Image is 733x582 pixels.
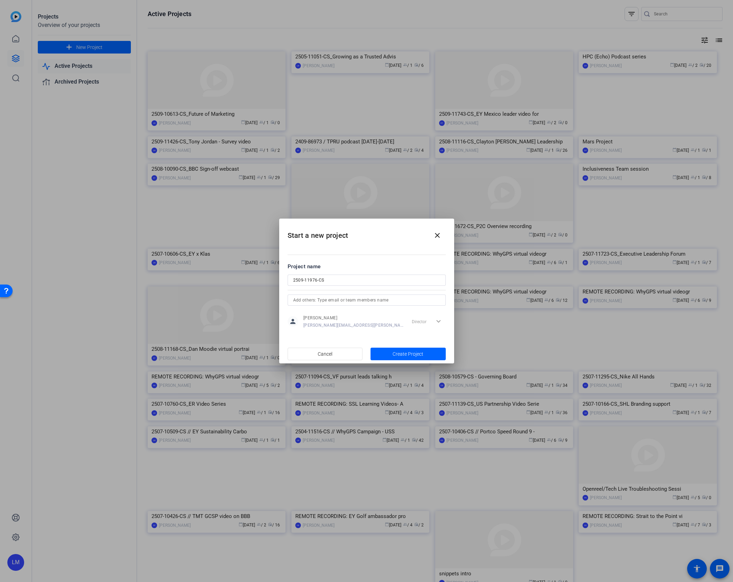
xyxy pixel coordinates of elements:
input: Enter Project Name [293,276,440,284]
mat-icon: person [288,316,298,327]
span: Cancel [318,347,332,361]
mat-icon: close [433,231,442,240]
button: Create Project [371,348,446,360]
div: Project name [288,263,446,270]
span: Create Project [393,350,423,358]
span: [PERSON_NAME][EMAIL_ADDRESS][PERSON_NAME][DOMAIN_NAME] [303,322,404,328]
button: Cancel [288,348,363,360]
h2: Start a new project [279,219,454,247]
input: Add others: Type email or team members name [293,296,440,304]
span: [PERSON_NAME] [303,315,404,321]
